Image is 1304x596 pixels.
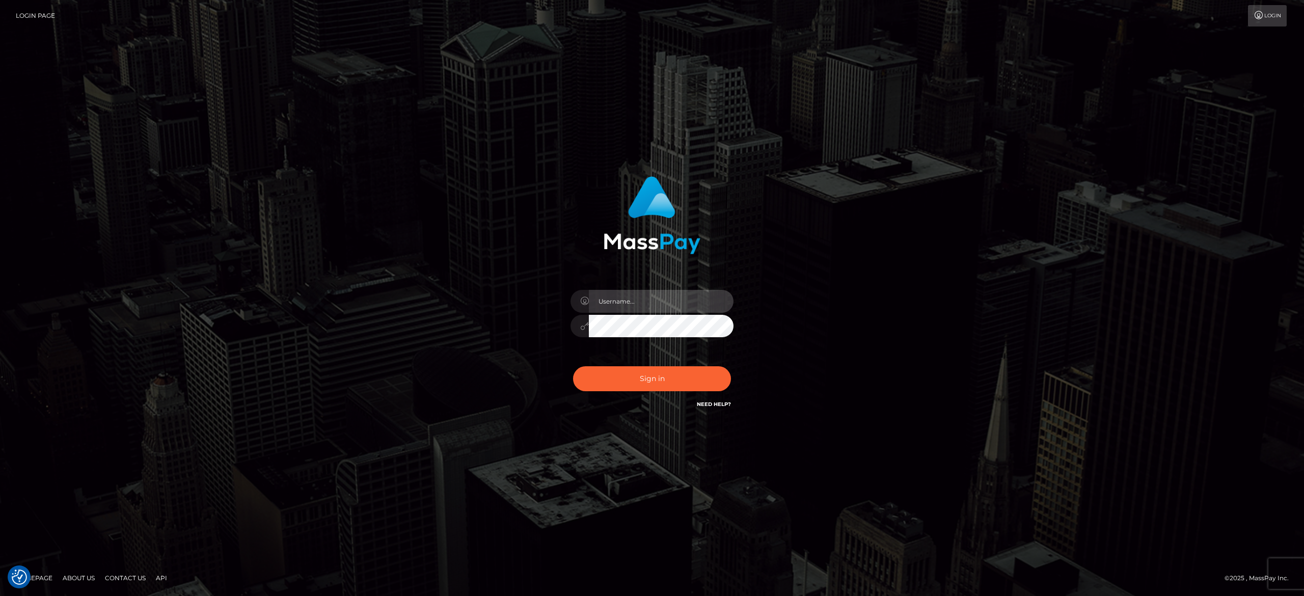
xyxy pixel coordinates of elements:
[1225,573,1296,584] div: © 2025 , MassPay Inc.
[12,570,27,585] button: Consent Preferences
[573,366,731,391] button: Sign in
[16,5,55,26] a: Login Page
[152,570,171,586] a: API
[11,570,57,586] a: Homepage
[101,570,150,586] a: Contact Us
[12,570,27,585] img: Revisit consent button
[59,570,99,586] a: About Us
[589,290,733,313] input: Username...
[1248,5,1287,26] a: Login
[697,401,731,408] a: Need Help?
[604,176,700,254] img: MassPay Login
